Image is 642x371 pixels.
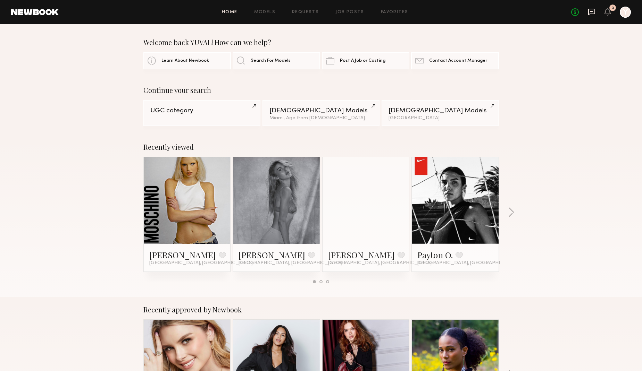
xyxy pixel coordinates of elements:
[143,100,260,126] a: UGC category
[328,260,432,266] span: [GEOGRAPHIC_DATA], [GEOGRAPHIC_DATA]
[340,59,385,63] span: Post A Job or Casting
[143,86,499,94] div: Continue your search
[322,52,409,69] a: Post A Job or Casting
[382,100,499,126] a: [DEMOGRAPHIC_DATA] Models[GEOGRAPHIC_DATA]
[417,249,453,260] a: Payton O.
[612,6,614,10] div: 3
[389,107,492,114] div: [DEMOGRAPHIC_DATA] Models
[149,249,216,260] a: [PERSON_NAME]
[149,260,253,266] span: [GEOGRAPHIC_DATA], [GEOGRAPHIC_DATA]
[143,143,499,151] div: Recently viewed
[389,116,492,121] div: [GEOGRAPHIC_DATA]
[239,249,305,260] a: [PERSON_NAME]
[222,10,237,15] a: Home
[239,260,342,266] span: [GEOGRAPHIC_DATA], [GEOGRAPHIC_DATA]
[429,59,487,63] span: Contact Account Manager
[150,107,253,114] div: UGC category
[417,260,521,266] span: [GEOGRAPHIC_DATA], [GEOGRAPHIC_DATA]
[269,116,373,121] div: Miami, Age from [DEMOGRAPHIC_DATA].
[254,10,275,15] a: Models
[411,52,499,69] a: Contact Account Manager
[620,7,631,18] a: Y
[292,10,319,15] a: Requests
[335,10,364,15] a: Job Posts
[262,100,380,126] a: [DEMOGRAPHIC_DATA] ModelsMiami, Age from [DEMOGRAPHIC_DATA].
[143,38,499,46] div: Welcome back YUVAL! How can we help?
[328,249,395,260] a: [PERSON_NAME]
[233,52,320,69] a: Search For Models
[161,59,209,63] span: Learn About Newbook
[381,10,408,15] a: Favorites
[143,52,231,69] a: Learn About Newbook
[269,107,373,114] div: [DEMOGRAPHIC_DATA] Models
[251,59,291,63] span: Search For Models
[143,305,499,314] div: Recently approved by Newbook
